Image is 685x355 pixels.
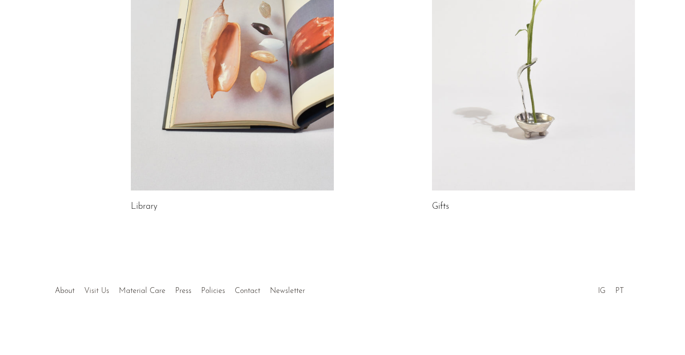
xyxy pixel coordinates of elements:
[119,287,165,295] a: Material Care
[432,203,449,211] a: Gifts
[50,279,310,298] ul: Quick links
[55,287,75,295] a: About
[131,203,157,211] a: Library
[84,287,109,295] a: Visit Us
[615,287,624,295] a: PT
[175,287,191,295] a: Press
[201,287,225,295] a: Policies
[235,287,260,295] a: Contact
[593,279,629,298] ul: Social Medias
[598,287,606,295] a: IG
